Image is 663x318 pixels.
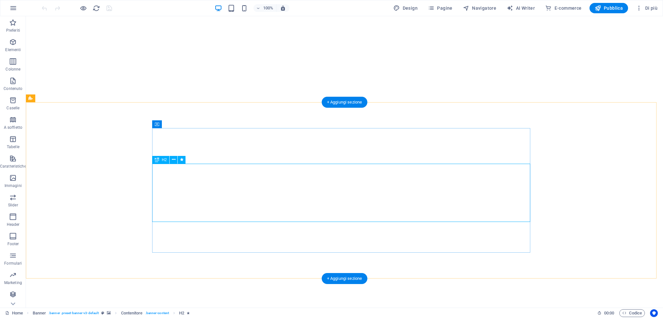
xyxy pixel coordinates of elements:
[590,3,628,13] button: Pubblica
[79,4,87,12] button: Clicca qui per lasciare la modalità di anteprima e continuare la modifica
[8,203,18,208] p: Slider
[633,3,660,13] button: Di più
[6,105,19,111] p: Caselle
[545,5,581,11] span: E-commerce
[145,309,169,317] span: . banner-content
[6,67,20,72] p: Colonne
[322,273,367,284] div: + Aggiungi sezione
[6,28,20,33] p: Preferiti
[391,3,420,13] div: Design (Ctrl+Alt+Y)
[543,3,584,13] button: E-commerce
[7,144,19,149] p: Tabelle
[425,3,455,13] button: Pagine
[33,309,190,317] nav: breadcrumb
[7,241,19,247] p: Footer
[619,309,645,317] button: Codice
[636,5,657,11] span: Di più
[101,311,104,315] i: Questo elemento è un preset personalizzabile
[5,309,23,317] a: Fai clic per annullare la selezione. Doppio clic per aprire le pagine
[253,4,276,12] button: 100%
[4,86,22,91] p: Contenuto
[504,3,537,13] button: AI Writer
[33,309,46,317] span: Fai clic per selezionare. Doppio clic per modificare
[597,309,614,317] h6: Tempo sessione
[322,97,367,108] div: + Aggiungi sezione
[4,300,22,305] p: Collezioni
[428,5,453,11] span: Pagine
[162,158,167,162] span: H2
[460,3,499,13] button: Navigatore
[650,309,658,317] button: Usercentrics
[263,4,274,12] h6: 100%
[4,261,22,266] p: Formulari
[5,47,21,52] p: Elementi
[622,309,642,317] span: Codice
[609,311,610,315] span: :
[179,309,184,317] span: Fai clic per selezionare. Doppio clic per modificare
[463,5,496,11] span: Navigatore
[121,309,143,317] span: Fai clic per selezionare. Doppio clic per modificare
[107,311,111,315] i: Questo elemento contiene uno sfondo
[93,5,100,12] i: Ricarica la pagina
[187,311,190,315] i: L'elemento contiene un'animazione
[280,5,286,11] i: Quando ridimensioni, regola automaticamente il livello di zoom in modo che corrisponda al disposi...
[92,4,100,12] button: reload
[595,5,623,11] span: Pubblica
[5,183,22,188] p: Immagini
[391,3,420,13] button: Design
[26,16,663,308] iframe: To enrich screen reader interactions, please activate Accessibility in Grammarly extension settings
[7,222,20,227] p: Header
[4,280,22,285] p: Marketing
[4,125,22,130] p: A soffietto
[49,309,99,317] span: . banner .preset-banner-v3-default
[393,5,418,11] span: Design
[604,309,614,317] span: 00 00
[507,5,535,11] span: AI Writer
